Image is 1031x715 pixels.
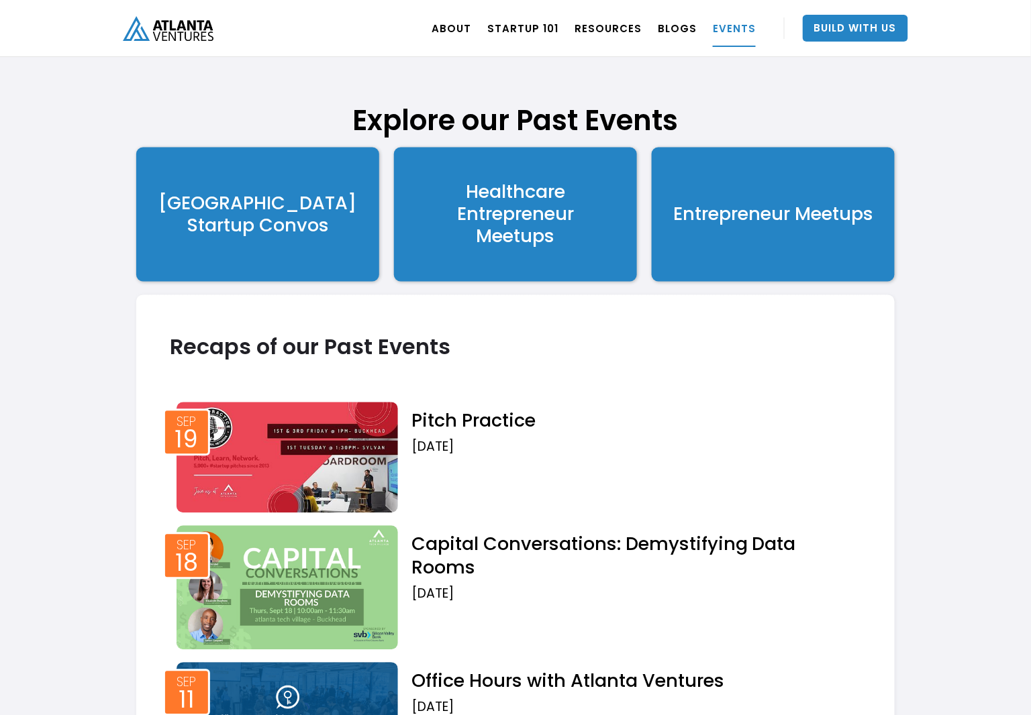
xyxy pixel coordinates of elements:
a: Startup 101 [487,9,558,47]
a: BLOGS [658,9,697,47]
div: Entrepreneur Meetups [673,203,873,225]
img: Event thumb [177,526,398,651]
h2: Pitch Practice [411,409,861,433]
div: Healthcare Entrepreneur Meetups [457,181,574,248]
div: Sep [177,676,197,689]
a: [GEOGRAPHIC_DATA]Startup Convos [136,148,379,282]
div: 18 [175,553,198,573]
a: RESOURCES [575,9,642,47]
img: Event thumb [177,402,398,513]
a: Build With Us [803,15,908,42]
div: 19 [175,430,199,450]
div: Sep [177,539,197,552]
h2: Office Hours with Atlanta Ventures [411,669,861,693]
a: Event thumbSep19Pitch Practice[DATE] [170,399,861,513]
a: HealthcareEntrepreneurMeetups [394,148,637,282]
div: Sep [177,416,197,429]
div: [GEOGRAPHIC_DATA] Startup Convos [158,192,356,237]
div: 11 [179,690,195,710]
a: EVENTS [713,9,756,47]
a: ABOUT [432,9,471,47]
a: Event thumbSep18Capital Conversations: Demystifying Data Rooms[DATE] [170,522,861,651]
h2: Recaps of our Past Events [170,335,861,359]
h2: Capital Conversations: Demystifying Data Rooms [411,533,861,580]
a: Entrepreneur Meetups [652,148,895,282]
div: [DATE] [411,586,861,602]
div: [DATE] [411,439,861,455]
